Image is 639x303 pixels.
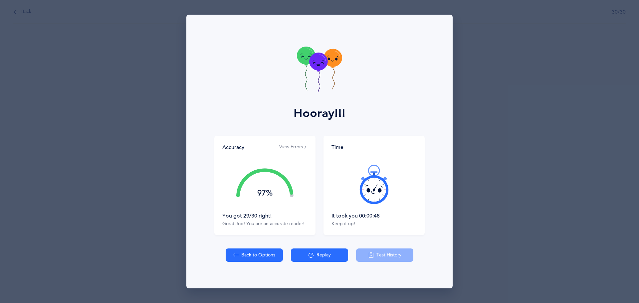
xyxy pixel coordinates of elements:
[291,248,348,262] button: Replay
[279,144,308,151] button: View Errors
[226,248,283,262] button: Back to Options
[331,144,417,151] div: Time
[222,212,308,220] div: You got 29/30 right!
[294,104,345,122] div: Hooray!!!
[222,221,308,227] div: Great Job! You are an accurate reader!
[236,189,294,197] div: 97%
[331,221,417,227] div: Keep it up!
[222,144,244,151] div: Accuracy
[331,212,417,220] div: It took you 00:00:48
